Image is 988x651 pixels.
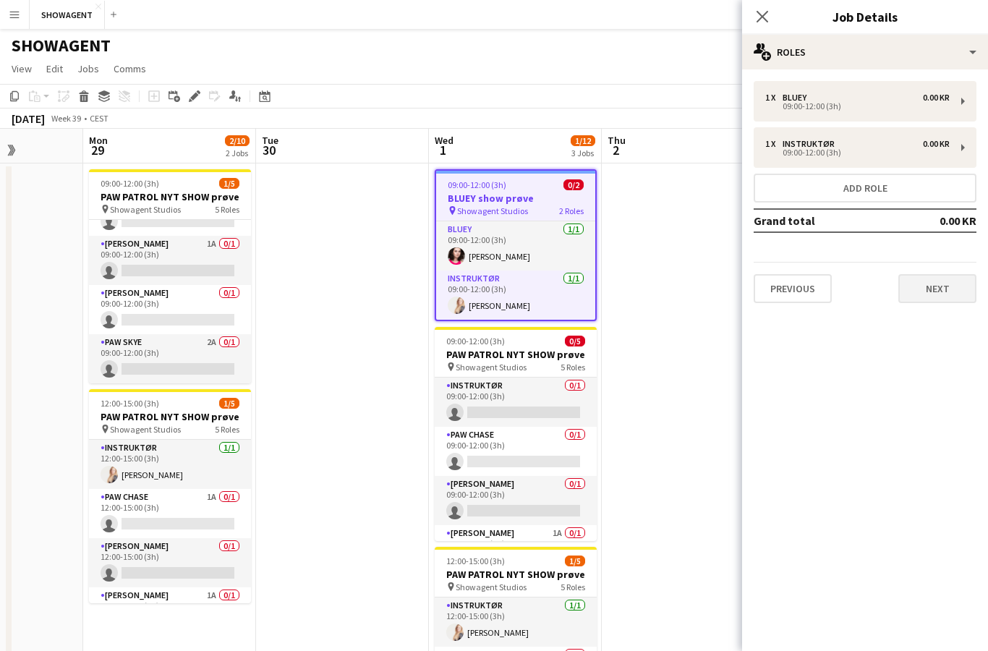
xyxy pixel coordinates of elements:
[6,59,38,78] a: View
[435,134,453,147] span: Wed
[262,134,278,147] span: Tue
[435,568,597,581] h3: PAW PATROL NYT SHOW prøve
[765,103,950,110] div: 09:00-12:00 (3h)
[435,476,597,525] app-card-role: [PERSON_NAME]0/109:00-12:00 (3h)
[435,525,597,574] app-card-role: [PERSON_NAME]1A0/109:00-12:00 (3h)
[89,285,251,334] app-card-role: [PERSON_NAME]0/109:00-12:00 (3h)
[41,59,69,78] a: Edit
[89,334,251,383] app-card-role: PAW SKYE2A0/109:00-12:00 (3h)
[89,410,251,423] h3: PAW PATROL NYT SHOW prøve
[448,179,506,190] span: 09:00-12:00 (3h)
[456,582,527,592] span: Showagent Studios
[77,62,99,75] span: Jobs
[446,336,505,346] span: 09:00-12:00 (3h)
[89,236,251,285] app-card-role: [PERSON_NAME]1A0/109:00-12:00 (3h)
[571,135,595,146] span: 1/12
[559,205,584,216] span: 2 Roles
[89,587,251,637] app-card-role: [PERSON_NAME]1A0/112:00-15:00 (3h)
[89,190,251,203] h3: PAW PATROL NYT SHOW prøve
[12,62,32,75] span: View
[110,424,181,435] span: Showagent Studios
[433,142,453,158] span: 1
[215,424,239,435] span: 5 Roles
[571,148,595,158] div: 3 Jobs
[456,362,527,373] span: Showagent Studios
[754,174,976,203] button: Add role
[561,362,585,373] span: 5 Roles
[923,93,950,103] div: 0.00 KR
[898,274,976,303] button: Next
[742,35,988,69] div: Roles
[435,169,597,321] app-job-card: 09:00-12:00 (3h)0/2BLUEY show prøve Showagent Studios2 RolesBLUEY1/109:00-12:00 (3h)[PERSON_NAME]...
[742,7,988,26] h3: Job Details
[435,427,597,476] app-card-role: PAW CHASE0/109:00-12:00 (3h)
[435,348,597,361] h3: PAW PATROL NYT SHOW prøve
[446,556,505,566] span: 12:00-15:00 (3h)
[605,142,626,158] span: 2
[219,398,239,409] span: 1/5
[765,93,783,103] div: 1 x
[457,205,528,216] span: Showagent Studios
[89,134,108,147] span: Mon
[89,440,251,489] app-card-role: INSTRUKTØR1/112:00-15:00 (3h)[PERSON_NAME]
[12,35,111,56] h1: SHOWAGENT
[114,62,146,75] span: Comms
[435,327,597,541] app-job-card: 09:00-12:00 (3h)0/5PAW PATROL NYT SHOW prøve Showagent Studios5 RolesINSTRUKTØR0/109:00-12:00 (3h...
[565,336,585,346] span: 0/5
[87,142,108,158] span: 29
[923,139,950,149] div: 0.00 KR
[436,192,595,205] h3: BLUEY show prøve
[783,93,812,103] div: BLUEY
[436,221,595,271] app-card-role: BLUEY1/109:00-12:00 (3h)[PERSON_NAME]
[754,274,832,303] button: Previous
[765,139,783,149] div: 1 x
[435,597,597,647] app-card-role: INSTRUKTØR1/112:00-15:00 (3h)[PERSON_NAME]
[89,538,251,587] app-card-role: [PERSON_NAME]0/112:00-15:00 (3h)
[89,169,251,383] app-job-card: 09:00-12:00 (3h)1/5PAW PATROL NYT SHOW prøve Showagent Studios5 Roles[PERSON_NAME]PAW CHASE0/109:...
[30,1,105,29] button: SHOWAGENT
[101,178,159,189] span: 09:00-12:00 (3h)
[226,148,249,158] div: 2 Jobs
[219,178,239,189] span: 1/5
[608,134,626,147] span: Thu
[892,209,976,232] td: 0.00 KR
[565,556,585,566] span: 1/5
[48,113,84,124] span: Week 39
[89,489,251,538] app-card-role: PAW CHASE1A0/112:00-15:00 (3h)
[101,398,159,409] span: 12:00-15:00 (3h)
[72,59,105,78] a: Jobs
[46,62,63,75] span: Edit
[260,142,278,158] span: 30
[754,209,892,232] td: Grand total
[215,204,239,215] span: 5 Roles
[90,113,108,124] div: CEST
[765,149,950,156] div: 09:00-12:00 (3h)
[435,378,597,427] app-card-role: INSTRUKTØR0/109:00-12:00 (3h)
[108,59,152,78] a: Comms
[563,179,584,190] span: 0/2
[561,582,585,592] span: 5 Roles
[225,135,250,146] span: 2/10
[89,389,251,603] app-job-card: 12:00-15:00 (3h)1/5PAW PATROL NYT SHOW prøve Showagent Studios5 RolesINSTRUKTØR1/112:00-15:00 (3h...
[110,204,181,215] span: Showagent Studios
[783,139,840,149] div: INSTRUKTØR
[12,111,45,126] div: [DATE]
[436,271,595,320] app-card-role: INSTRUKTØR1/109:00-12:00 (3h)[PERSON_NAME]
